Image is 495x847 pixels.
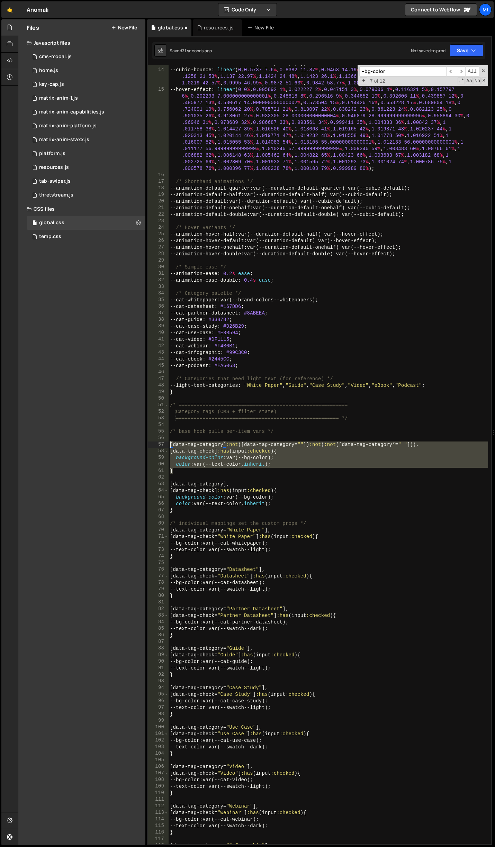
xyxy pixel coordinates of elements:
div: 105 [148,757,169,764]
div: 83 [148,612,169,619]
div: 116 [148,829,169,836]
div: 66 [148,501,169,507]
span: ​ [446,66,456,76]
div: matrix-anim-platform.js [39,123,97,129]
div: Javascript files [18,36,145,50]
div: 22 [148,211,169,218]
div: 15093/44024.js [27,147,145,161]
div: Not saved to prod [411,48,445,54]
div: 20 [148,198,169,205]
div: temp.css [39,234,61,240]
div: 26 [148,238,169,244]
div: 51 [148,402,169,409]
div: 64 [148,488,169,494]
div: 108 [148,777,169,783]
div: platform.js [39,151,65,157]
div: 92 [148,672,169,678]
div: 90 [148,658,169,665]
div: 85 [148,626,169,632]
div: 15 [148,86,169,172]
div: 60 [148,461,169,468]
button: Save [450,44,483,57]
div: 41 [148,336,169,343]
div: 43 [148,349,169,356]
div: 47 [148,376,169,382]
div: 103 [148,744,169,750]
span: Alt-Enter [465,66,479,76]
div: 59 [148,455,169,461]
span: CaseSensitive Search [466,78,473,84]
div: 15093/44488.js [27,78,145,91]
div: 32 [148,277,169,284]
div: 114 [148,816,169,823]
div: 23 [148,218,169,225]
div: 62 [148,474,169,481]
div: key-cap.js [39,81,64,88]
div: Anomali [27,6,48,14]
div: 27 [148,244,169,251]
div: 115 [148,823,169,829]
h2: Files [27,24,39,31]
button: New File [111,25,137,30]
div: New File [247,24,277,31]
div: 33 [148,284,169,290]
div: 15093/43289.js [27,64,145,78]
span: Toggle Replace mode [360,77,367,84]
div: 67 [148,507,169,514]
a: Mi [479,3,492,16]
div: 21 [148,205,169,211]
div: home.js [39,67,58,74]
div: cms-modal.js [39,54,72,60]
div: 86 [148,632,169,639]
div: 56 [148,435,169,441]
div: 107 [148,770,169,777]
div: 54 [148,422,169,428]
div: 89 [148,652,169,658]
div: 88 [148,645,169,652]
div: 77 [148,573,169,580]
div: 31 [148,271,169,277]
div: 15093/44560.js [27,133,145,147]
div: 99 [148,718,169,724]
a: 🤙 [1,1,18,18]
div: 58 [148,448,169,455]
div: CSS files [18,202,145,216]
div: 18 [148,185,169,192]
div: 14 [148,67,169,86]
div: resources.js [204,24,234,31]
div: Saved [170,48,212,54]
span: ​ [456,66,466,76]
div: 46 [148,369,169,376]
div: 35 [148,297,169,303]
div: 109 [148,783,169,790]
div: 80 [148,593,169,599]
div: 96 [148,698,169,704]
div: 48 [148,382,169,389]
div: tab-swiper.js [39,178,71,184]
div: 69 [148,520,169,527]
div: 15093/44705.js [27,161,145,174]
div: 68 [148,514,169,520]
div: 16 [148,172,169,179]
div: 30 [148,264,169,271]
div: 82 [148,606,169,612]
div: 93 [148,678,169,685]
div: 95 [148,691,169,698]
div: 106 [148,764,169,770]
div: 102 [148,737,169,744]
div: 98 [148,711,169,718]
div: global.css [158,24,183,31]
div: 37 [148,310,169,317]
div: 15093/44468.js [27,91,145,105]
div: 100 [148,724,169,731]
div: 15093/42555.js [27,188,145,202]
span: Search In Selection [481,78,486,84]
div: 44 [148,356,169,363]
div: 111 [148,796,169,803]
div: 34 [148,290,169,297]
div: 50 [148,395,169,402]
input: Search for [359,66,446,76]
div: 15093/41680.css [27,230,145,244]
div: 45 [148,363,169,369]
div: 101 [148,731,169,737]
